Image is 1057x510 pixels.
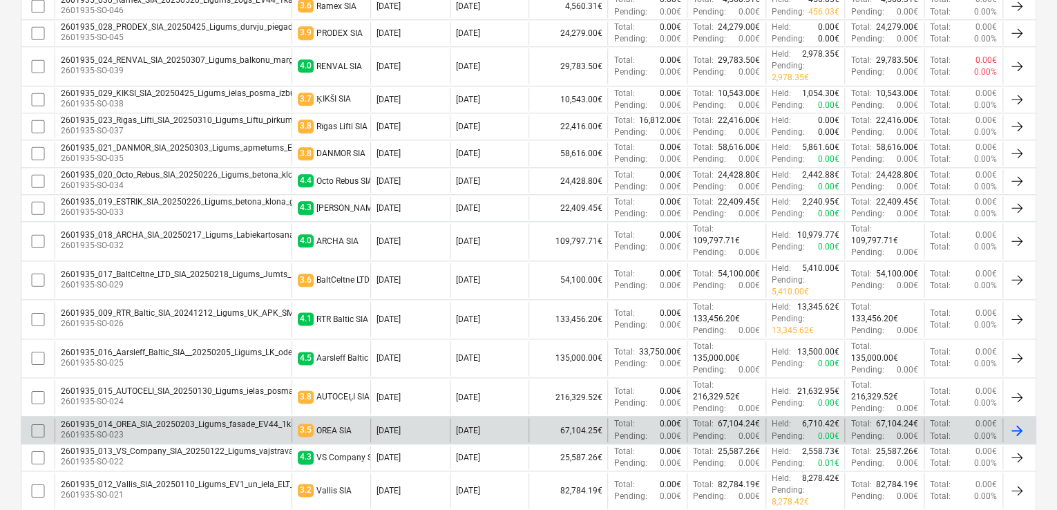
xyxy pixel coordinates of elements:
div: 2601935_017_BaltCeltne_LTD_SIA_20250218_Ligums_Jumts_EV44_1karta.pdf [61,270,353,279]
p: Total : [850,88,871,100]
p: Total : [850,21,871,33]
div: [DATE] [377,62,401,71]
div: [DATE] [377,236,401,246]
p: Total : [693,268,714,280]
p: 0.00€ [817,100,839,111]
p: 0.00€ [897,247,918,258]
span: 3.8 [298,147,314,160]
p: Total : [613,308,634,319]
p: 0.00€ [897,6,918,18]
div: 58,616.00€ [528,142,607,165]
p: 24,428.80€ [876,169,918,181]
p: 0.00€ [739,325,760,337]
p: 0.00€ [660,88,681,100]
p: Pending : [772,313,805,325]
p: 24,279.00€ [718,21,760,33]
p: Total : [930,280,951,292]
p: 0.00€ [975,196,997,208]
p: Pending : [850,208,884,220]
p: 2601935-SO-034 [61,180,395,191]
div: 135,000.00€ [528,341,607,376]
p: 0.00% [974,100,997,111]
p: 0.00% [974,6,997,18]
p: Total : [850,115,871,126]
p: 22,416.00€ [718,115,760,126]
div: 2601935_028_PRODEX_SIA_20250425_Ligums_durvju_piegade-montaza_Nr.2601935028_EV44_1.karta.pdf [61,22,463,32]
p: Total : [930,319,951,331]
p: Total : [930,308,951,319]
p: 0.00€ [817,181,839,193]
p: Total : [613,21,634,33]
p: 0.00€ [897,100,918,111]
p: 0.00€ [660,21,681,33]
p: 0.00€ [817,153,839,165]
p: 0.00€ [897,208,918,220]
p: 0.00€ [660,229,681,241]
div: 24,428.80€ [528,169,607,193]
div: 24,279.00€ [528,21,607,45]
p: 0.00€ [739,181,760,193]
p: Held : [772,21,791,33]
p: 0.00€ [975,115,997,126]
p: 0.00€ [660,181,681,193]
p: 2601935-SO-029 [61,279,353,291]
span: 3.6 [298,274,314,287]
span: 4.0 [298,59,314,73]
p: 0.00€ [739,6,760,18]
p: 10,979.77€ [797,229,839,241]
p: Total : [930,208,951,220]
p: 0.00€ [817,241,839,253]
p: 0.00€ [660,208,681,220]
div: PRODEX SIA [316,28,363,38]
p: Pending : [772,241,805,253]
p: 0.00€ [660,100,681,111]
div: 22,416.00€ [528,115,607,138]
p: 109,797.71€ [693,235,740,247]
div: 133,456.20€ [528,301,607,337]
div: [DATE] [456,28,480,38]
div: DANMOR SIA [316,149,365,158]
p: 0.00€ [660,33,681,45]
p: 0.00€ [660,153,681,165]
p: 2601935-SO-039 [61,65,368,77]
p: Pending : [613,208,647,220]
div: 2601935_029_KIKSI_SIA_20250425_Ligums_ielas_posma_izbuve_EV44_1karta.pdf [61,88,369,98]
p: Pending : [693,66,726,78]
p: 0.00€ [975,169,997,181]
p: Total : [613,268,634,280]
p: Total : [693,55,714,66]
p: 0.00€ [817,126,839,138]
div: [DATE] [377,1,401,11]
p: 24,428.80€ [718,169,760,181]
p: Total : [930,126,951,138]
p: Held : [772,196,791,208]
p: Total : [930,88,951,100]
p: 0.00€ [897,153,918,165]
p: Pending : [850,181,884,193]
p: Pending : [613,6,647,18]
p: 33,750.00€ [639,346,681,358]
p: 0.00€ [975,21,997,33]
p: 0.00€ [660,55,681,66]
div: [DATE] [377,176,401,186]
p: Total : [930,33,951,45]
p: Total : [613,142,634,153]
p: 0.00€ [975,88,997,100]
p: 5,410.00€ [772,286,809,298]
p: Total : [850,169,871,181]
p: Pending : [693,208,726,220]
div: ARCHA SIA [316,236,359,246]
div: RTR Baltic SIA [316,314,368,324]
p: Held : [772,229,791,241]
p: Total : [693,88,714,100]
p: 0.00€ [975,142,997,153]
p: Total : [850,55,871,66]
p: 0.00€ [817,33,839,45]
div: [DATE] [377,203,401,213]
p: Pending : [693,153,726,165]
span: 3.9 [298,26,314,39]
p: Held : [772,301,791,313]
p: Total : [613,169,634,181]
p: Total : [930,169,951,181]
p: Pending : [613,241,647,253]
